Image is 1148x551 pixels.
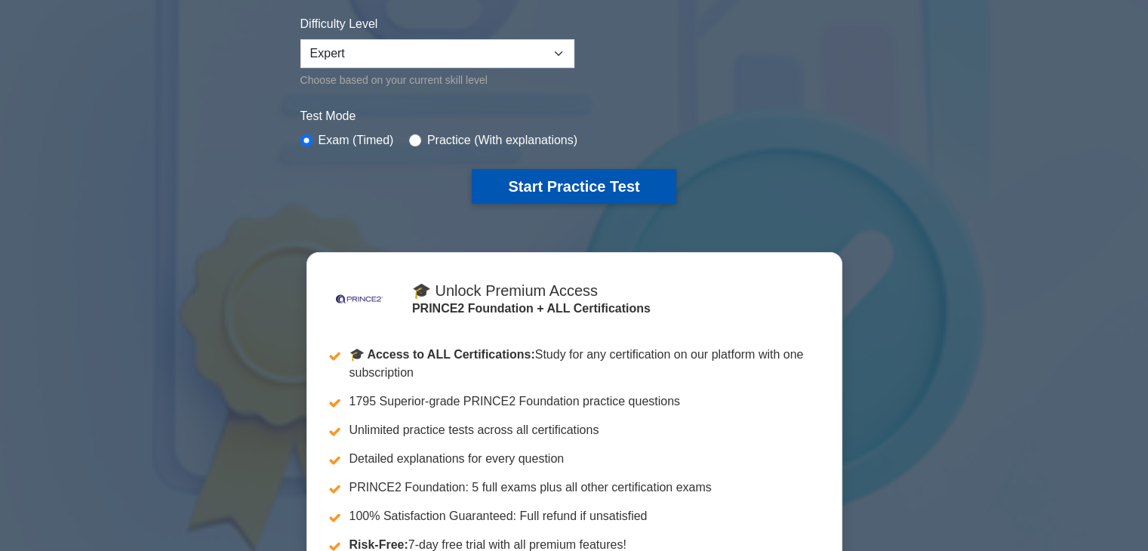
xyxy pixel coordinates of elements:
label: Difficulty Level [300,15,378,33]
button: Start Practice Test [472,169,676,204]
div: Choose based on your current skill level [300,71,574,89]
label: Test Mode [300,107,848,125]
label: Exam (Timed) [319,131,394,149]
label: Practice (With explanations) [427,131,577,149]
